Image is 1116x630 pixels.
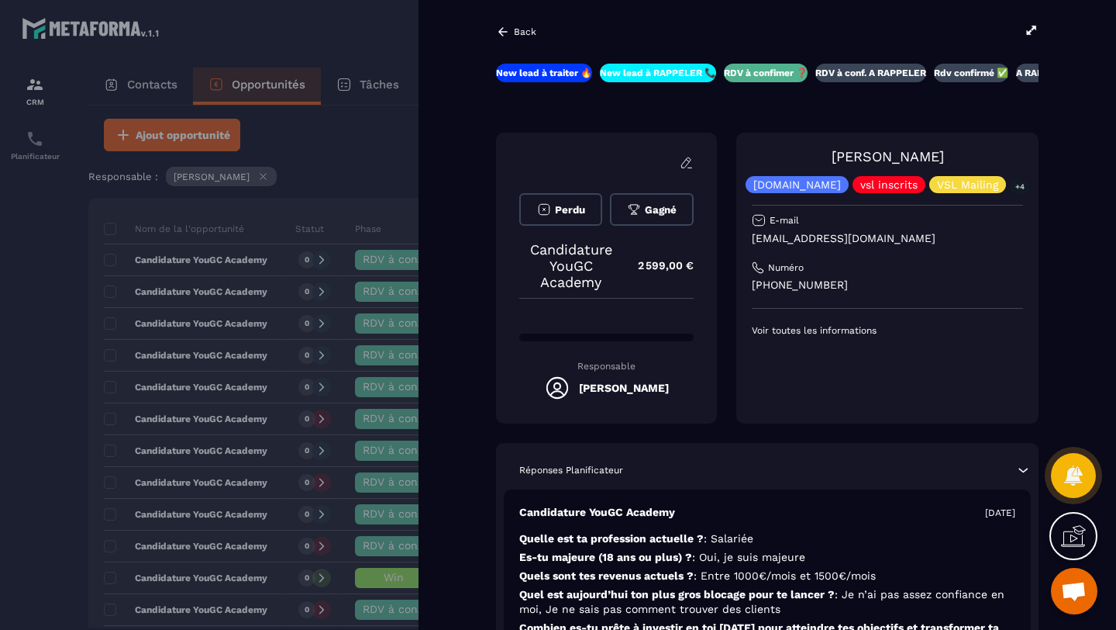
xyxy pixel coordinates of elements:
[496,67,592,79] p: New lead à traiter 🔥
[555,204,585,216] span: Perdu
[519,531,1015,546] p: Quelle est ta profession actuelle ?
[514,26,536,37] p: Back
[519,464,623,476] p: Réponses Planificateur
[645,204,677,216] span: Gagné
[519,361,694,372] p: Responsable
[934,67,1008,79] p: Rdv confirmé ✅
[519,505,675,520] p: Candidature YouGC Academy
[752,231,1023,246] p: [EMAIL_ADDRESS][DOMAIN_NAME]
[937,179,998,190] p: VSL Mailing
[579,382,669,394] h5: [PERSON_NAME]
[752,324,1023,337] p: Voir toutes les informations
[694,569,876,582] span: : Entre 1000€/mois et 1500€/mois
[519,587,1015,617] p: Quel est aujourd’hui ton plus gros blocage pour te lancer ?
[753,179,841,190] p: [DOMAIN_NAME]
[622,251,694,281] p: 2 599,00 €
[724,67,808,79] p: RDV à confimer ❓
[600,67,716,79] p: New lead à RAPPELER 📞
[770,214,799,227] p: E-mail
[692,551,805,563] span: : Oui, je suis majeure
[832,148,944,164] a: [PERSON_NAME]
[752,278,1023,292] p: [PHONE_NUMBER]
[519,193,602,226] button: Perdu
[815,67,926,79] p: RDV à conf. A RAPPELER
[768,261,804,274] p: Numéro
[1051,568,1097,614] a: Ouvrir le chat
[610,193,694,226] button: Gagné
[985,507,1015,519] p: [DATE]
[519,550,1015,565] p: Es-tu majeure (18 ans ou plus) ?
[704,532,753,545] span: : Salariée
[519,241,622,290] p: Candidature YouGC Academy
[1010,178,1030,195] p: +4
[519,569,1015,583] p: Quels sont tes revenus actuels ?
[860,179,918,190] p: vsl inscrits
